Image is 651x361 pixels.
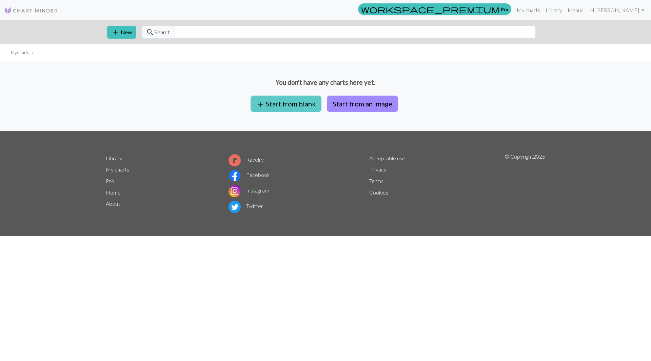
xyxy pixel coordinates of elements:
[154,28,171,36] span: Search
[146,27,154,37] span: search
[256,100,264,109] span: add
[229,156,264,163] a: Ravelry
[543,3,565,17] a: Library
[229,203,263,209] a: Twitter
[505,153,545,214] p: © Copyright 2025
[369,166,387,173] a: Privacy
[112,27,120,37] span: add
[251,96,321,112] button: Start from blank
[229,201,241,213] img: Twitter logo
[4,6,58,15] img: Logo
[369,189,388,196] a: Cookies
[369,178,383,184] a: Terms
[229,169,241,182] img: Facebook logo
[565,3,587,17] a: Manual
[361,4,499,14] span: workspace_premium
[11,49,29,56] li: My charts
[106,166,129,173] a: My charts
[107,26,136,39] button: New
[106,189,121,196] a: Home
[324,100,401,106] a: Start from an image
[106,200,120,207] a: About
[106,155,122,161] a: Library
[358,3,511,15] a: Pro
[514,3,543,17] a: My charts
[369,155,405,161] a: Acceptable use
[229,172,270,178] a: Facebook
[229,185,241,197] img: Instagram logo
[587,3,647,17] a: Hi[PERSON_NAME]
[327,96,398,112] button: Start from an image
[229,187,269,194] a: Instagram
[229,154,241,166] img: Ravelry logo
[106,178,114,184] a: Pro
